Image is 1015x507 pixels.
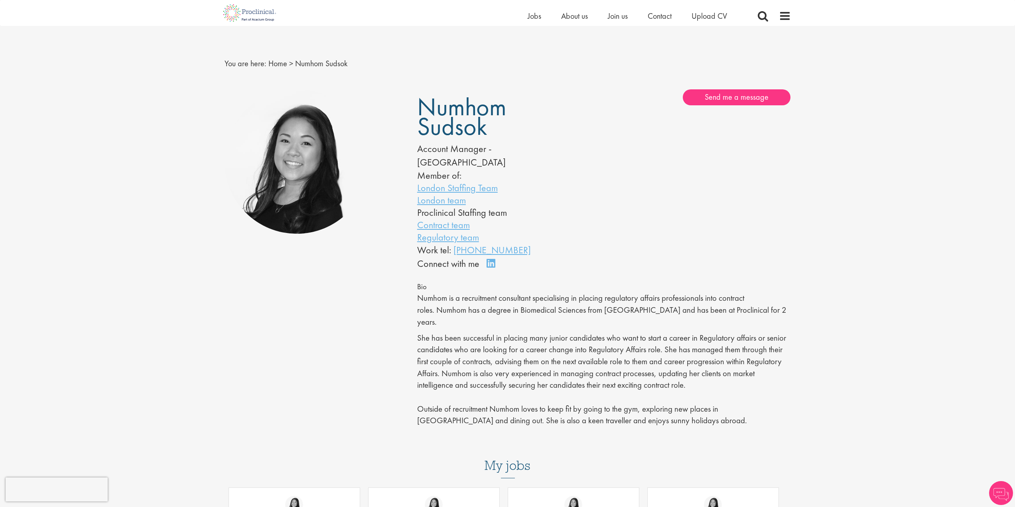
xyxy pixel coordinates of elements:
a: London team [417,194,466,206]
li: Proclinical Staffing team [417,206,580,219]
span: > [289,58,293,69]
span: Bio [417,282,427,292]
img: Numhom Sudsok [225,89,369,234]
img: Chatbot [989,481,1013,505]
a: breadcrumb link [268,58,287,69]
a: [PHONE_NUMBER] [453,244,531,256]
iframe: reCAPTCHA [6,477,108,501]
p: She has been successful in placing many junior candidates who want to start a career in Regulator... [417,332,791,427]
a: Send me a message [683,89,790,105]
a: Contract team [417,219,470,231]
span: Work tel: [417,244,451,256]
p: Numhom is a recruitment consultant specialising in placing regulatory affairs professionals into ... [417,292,791,328]
a: Contact [648,11,672,21]
h3: My jobs [225,459,791,472]
a: London Staffing Team [417,181,498,194]
a: Jobs [528,11,541,21]
label: Member of: [417,169,461,181]
span: Numhom Sudsok [417,91,507,142]
a: Regulatory team [417,231,479,243]
a: Upload CV [692,11,727,21]
span: You are here: [225,58,266,69]
span: Numhom Sudsok [295,58,347,69]
a: About us [561,11,588,21]
div: Account Manager - [GEOGRAPHIC_DATA] [417,142,580,170]
a: Join us [608,11,628,21]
